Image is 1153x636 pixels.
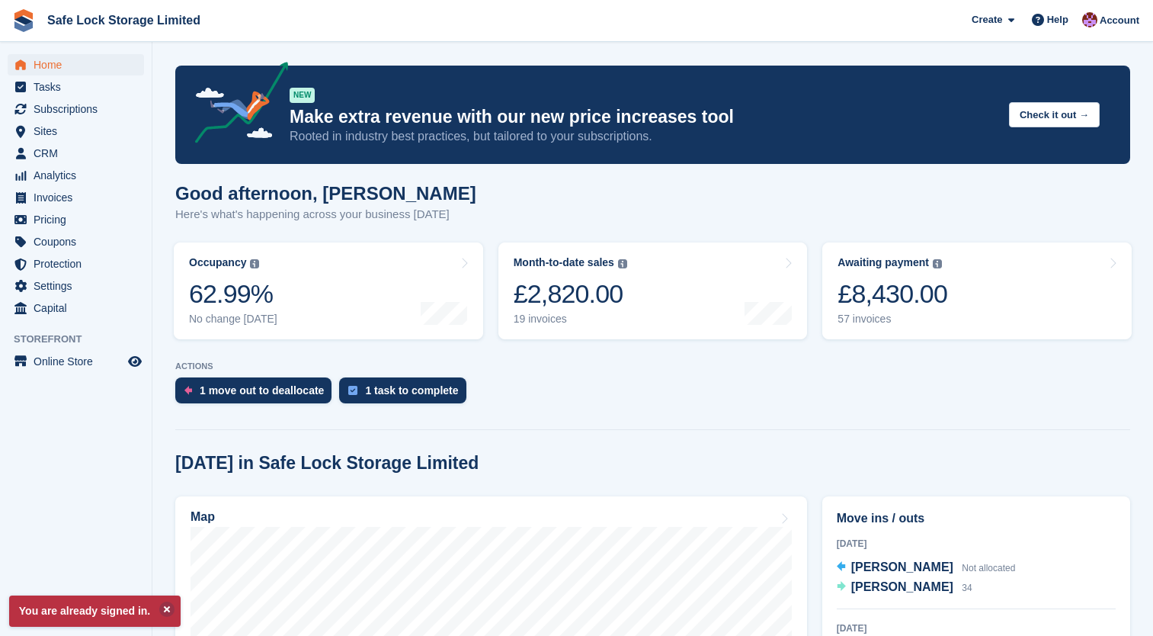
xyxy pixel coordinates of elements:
[8,143,144,164] a: menu
[933,259,942,268] img: icon-info-grey-7440780725fd019a000dd9b08b2336e03edf1995a4989e88bcd33f0948082b44.svg
[8,297,144,319] a: menu
[34,275,125,297] span: Settings
[837,558,1016,578] a: [PERSON_NAME] Not allocated
[174,243,483,339] a: Occupancy 62.99% No change [DATE]
[1009,102,1100,127] button: Check it out →
[9,596,181,627] p: You are already signed in.
[8,351,144,372] a: menu
[8,54,144,75] a: menu
[126,352,144,371] a: Preview store
[34,54,125,75] span: Home
[182,62,289,149] img: price-adjustments-announcement-icon-8257ccfd72463d97f412b2fc003d46551f7dbcb40ab6d574587a9cd5c0d94...
[12,9,35,32] img: stora-icon-8386f47178a22dfd0bd8f6a31ec36ba5ce8667c1dd55bd0f319d3a0aa187defe.svg
[189,256,246,269] div: Occupancy
[34,297,125,319] span: Capital
[514,313,627,326] div: 19 invoices
[348,386,357,395] img: task-75834270c22a3079a89374b754ae025e5fb1db73e45f91037f5363f120a921f8.svg
[189,278,277,310] div: 62.99%
[14,332,152,347] span: Storefront
[191,510,215,524] h2: Map
[200,384,324,397] div: 1 move out to deallocate
[837,537,1116,551] div: [DATE]
[838,313,947,326] div: 57 invoices
[514,256,614,269] div: Month-to-date sales
[175,361,1130,371] p: ACTIONS
[8,98,144,120] a: menu
[8,120,144,142] a: menu
[34,253,125,275] span: Protection
[962,583,972,593] span: 34
[175,183,476,204] h1: Good afternoon, [PERSON_NAME]
[34,209,125,230] span: Pricing
[822,243,1132,339] a: Awaiting payment £8,430.00 57 invoices
[175,206,476,223] p: Here's what's happening across your business [DATE]
[184,386,192,395] img: move_outs_to_deallocate_icon-f764333ba52eb49d3ac5e1228854f67142a1ed5810a6f6cc68b1a99e826820c5.svg
[339,377,473,411] a: 1 task to complete
[290,128,997,145] p: Rooted in industry best practices, but tailored to your subscriptions.
[34,187,125,208] span: Invoices
[8,275,144,297] a: menu
[8,209,144,230] a: menu
[1047,12,1068,27] span: Help
[250,259,259,268] img: icon-info-grey-7440780725fd019a000dd9b08b2336e03edf1995a4989e88bcd33f0948082b44.svg
[514,278,627,310] div: £2,820.00
[8,165,144,186] a: menu
[618,259,627,268] img: icon-info-grey-7440780725fd019a000dd9b08b2336e03edf1995a4989e88bcd33f0948082b44.svg
[1082,12,1097,27] img: Toni Ebong
[498,243,808,339] a: Month-to-date sales £2,820.00 19 invoices
[837,622,1116,635] div: [DATE]
[8,76,144,98] a: menu
[837,509,1116,528] h2: Move ins / outs
[290,88,315,103] div: NEW
[837,578,972,598] a: [PERSON_NAME] 34
[972,12,1002,27] span: Create
[34,98,125,120] span: Subscriptions
[34,231,125,252] span: Coupons
[962,563,1015,573] span: Not allocated
[189,313,277,326] div: No change [DATE]
[8,231,144,252] a: menu
[34,143,125,164] span: CRM
[290,106,997,128] p: Make extra revenue with our new price increases tool
[851,561,953,573] span: [PERSON_NAME]
[838,278,947,310] div: £8,430.00
[8,187,144,208] a: menu
[34,351,125,372] span: Online Store
[851,580,953,593] span: [PERSON_NAME]
[175,377,339,411] a: 1 move out to deallocate
[34,165,125,186] span: Analytics
[1100,13,1139,28] span: Account
[838,256,929,269] div: Awaiting payment
[34,76,125,98] span: Tasks
[365,384,458,397] div: 1 task to complete
[8,253,144,275] a: menu
[175,453,479,474] h2: [DATE] in Safe Lock Storage Limited
[41,8,207,33] a: Safe Lock Storage Limited
[34,120,125,142] span: Sites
